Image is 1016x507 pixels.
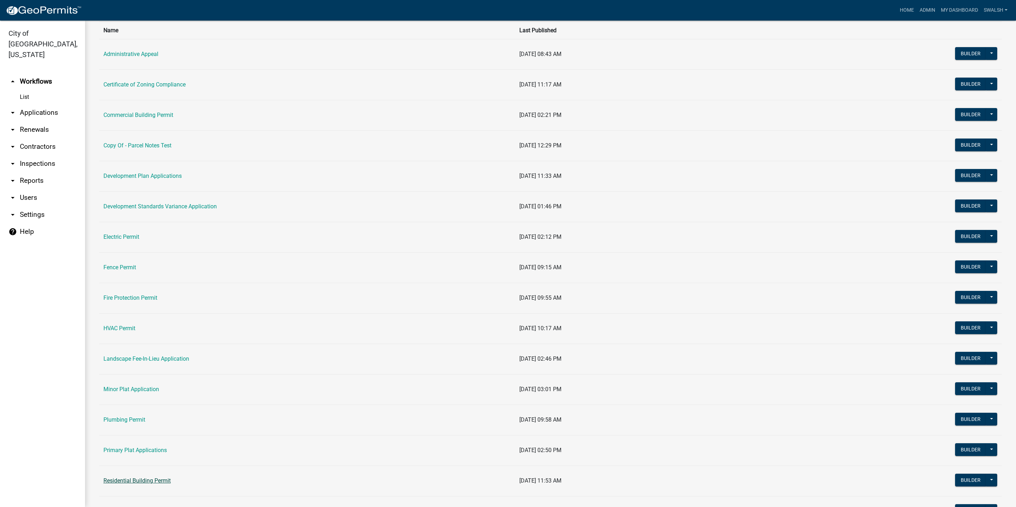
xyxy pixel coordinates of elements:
[103,81,186,88] a: Certificate of Zoning Compliance
[9,227,17,236] i: help
[9,193,17,202] i: arrow_drop_down
[955,230,986,243] button: Builder
[103,173,182,179] a: Development Plan Applications
[519,203,561,210] span: [DATE] 01:46 PM
[103,386,159,393] a: Minor Plat Application
[9,142,17,151] i: arrow_drop_down
[955,199,986,212] button: Builder
[955,108,986,121] button: Builder
[955,474,986,486] button: Builder
[9,77,17,86] i: arrow_drop_up
[103,416,145,423] a: Plumbing Permit
[9,210,17,219] i: arrow_drop_down
[955,47,986,60] button: Builder
[519,112,561,118] span: [DATE] 02:21 PM
[519,416,561,423] span: [DATE] 09:58 AM
[955,382,986,395] button: Builder
[9,159,17,168] i: arrow_drop_down
[519,386,561,393] span: [DATE] 03:01 PM
[519,325,561,332] span: [DATE] 10:17 AM
[519,294,561,301] span: [DATE] 09:55 AM
[103,112,173,118] a: Commercial Building Permit
[955,169,986,182] button: Builder
[955,78,986,90] button: Builder
[955,260,986,273] button: Builder
[99,22,515,39] th: Name
[519,51,561,57] span: [DATE] 08:43 AM
[955,352,986,365] button: Builder
[103,294,157,301] a: Fire Protection Permit
[9,108,17,117] i: arrow_drop_down
[519,233,561,240] span: [DATE] 02:12 PM
[938,4,981,17] a: My Dashboard
[955,321,986,334] button: Builder
[9,125,17,134] i: arrow_drop_down
[519,355,561,362] span: [DATE] 02:46 PM
[519,447,561,454] span: [DATE] 02:50 PM
[519,264,561,271] span: [DATE] 09:15 AM
[103,325,135,332] a: HVAC Permit
[515,22,826,39] th: Last Published
[103,51,158,57] a: Administrative Appeal
[519,81,561,88] span: [DATE] 11:17 AM
[955,291,986,304] button: Builder
[917,4,938,17] a: Admin
[897,4,917,17] a: Home
[103,477,171,484] a: Residential Building Permit
[955,139,986,151] button: Builder
[103,233,139,240] a: Electric Permit
[519,142,561,149] span: [DATE] 12:29 PM
[955,413,986,426] button: Builder
[103,447,167,454] a: Primary Plat Applications
[103,264,136,271] a: Fence Permit
[981,4,1010,17] a: swalsh
[103,355,189,362] a: Landscape Fee-In-Lieu Application
[955,443,986,456] button: Builder
[103,142,171,149] a: Copy Of - Parcel Notes Test
[519,173,561,179] span: [DATE] 11:33 AM
[9,176,17,185] i: arrow_drop_down
[103,203,217,210] a: Development Standards Variance Application
[519,477,561,484] span: [DATE] 11:53 AM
